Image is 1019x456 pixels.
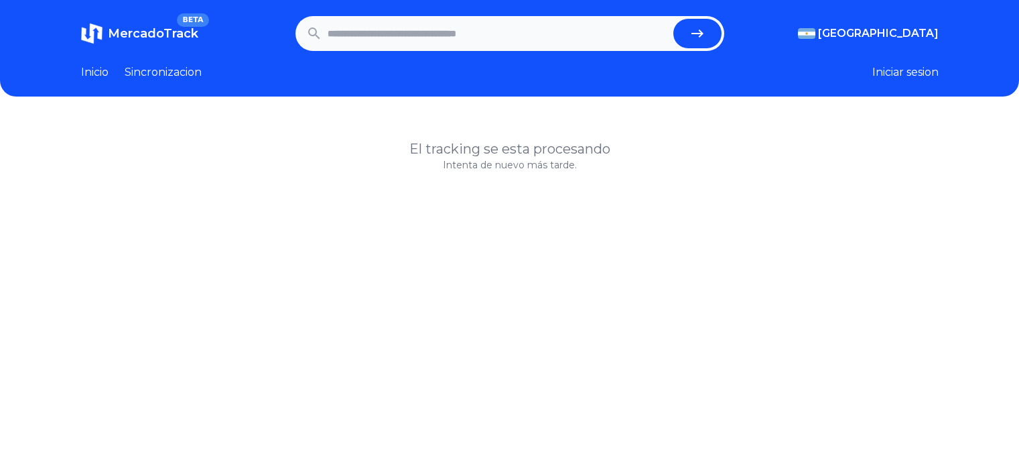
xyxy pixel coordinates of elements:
img: MercadoTrack [81,23,103,44]
a: Sincronizacion [125,64,202,80]
span: BETA [177,13,208,27]
a: Inicio [81,64,109,80]
img: Argentina [798,28,815,39]
a: MercadoTrackBETA [81,23,198,44]
h1: El tracking se esta procesando [81,139,939,158]
button: Iniciar sesion [872,64,939,80]
p: Intenta de nuevo más tarde. [81,158,939,172]
button: [GEOGRAPHIC_DATA] [798,25,939,42]
span: MercadoTrack [108,26,198,41]
span: [GEOGRAPHIC_DATA] [818,25,939,42]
